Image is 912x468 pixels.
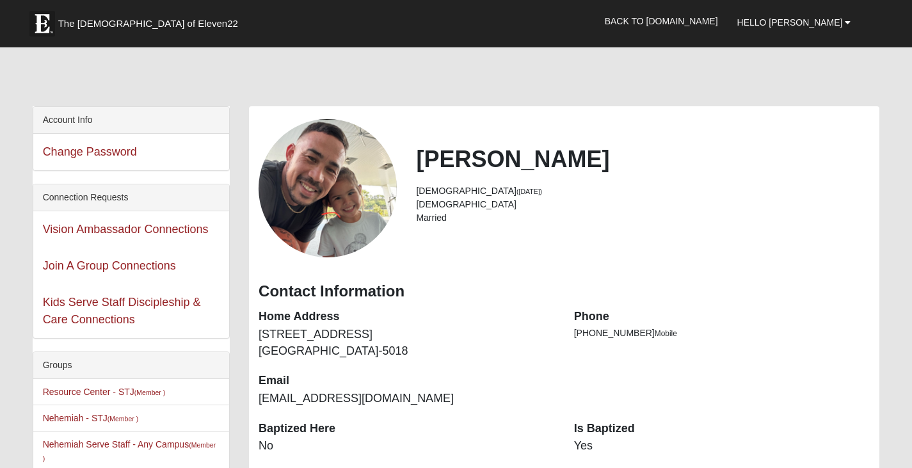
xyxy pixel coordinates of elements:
[43,145,137,158] a: Change Password
[416,198,870,211] li: [DEMOGRAPHIC_DATA]
[259,373,555,389] dt: Email
[33,184,229,211] div: Connection Requests
[574,438,870,455] dd: Yes
[134,389,165,396] small: (Member )
[43,439,216,463] a: Nehemiah Serve Staff - Any Campus(Member )
[259,119,397,257] a: View Fullsize Photo
[259,327,555,359] dd: [STREET_ADDRESS] [GEOGRAPHIC_DATA]-5018
[33,352,229,379] div: Groups
[108,415,138,423] small: (Member )
[259,438,555,455] dd: No
[43,387,166,397] a: Resource Center - STJ(Member )
[259,282,870,301] h3: Contact Information
[574,309,870,325] dt: Phone
[259,391,555,407] dd: [EMAIL_ADDRESS][DOMAIN_NAME]
[574,327,870,340] li: [PHONE_NUMBER]
[43,223,209,236] a: Vision Ambassador Connections
[416,184,870,198] li: [DEMOGRAPHIC_DATA]
[728,6,861,38] a: Hello [PERSON_NAME]
[737,17,843,28] span: Hello [PERSON_NAME]
[43,259,176,272] a: Join A Group Connections
[516,188,542,195] small: ([DATE])
[43,413,139,423] a: Nehemiah - STJ(Member )
[574,421,870,437] dt: Is Baptized
[23,4,279,36] a: The [DEMOGRAPHIC_DATA] of Eleven22
[33,107,229,134] div: Account Info
[259,309,555,325] dt: Home Address
[58,17,238,30] span: The [DEMOGRAPHIC_DATA] of Eleven22
[259,421,555,437] dt: Baptized Here
[595,5,728,37] a: Back to [DOMAIN_NAME]
[416,145,870,173] h2: [PERSON_NAME]
[43,296,201,326] a: Kids Serve Staff Discipleship & Care Connections
[416,211,870,225] li: Married
[655,329,677,338] span: Mobile
[29,11,55,36] img: Eleven22 logo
